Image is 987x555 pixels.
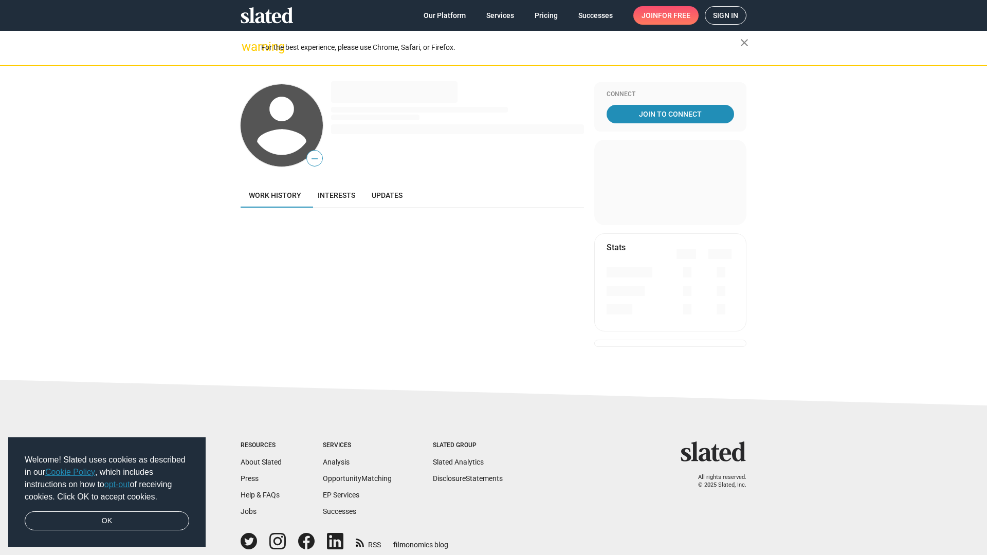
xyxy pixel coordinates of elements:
[356,534,381,550] a: RSS
[241,507,257,515] a: Jobs
[607,90,734,99] div: Connect
[424,6,466,25] span: Our Platform
[363,183,411,208] a: Updates
[738,36,751,49] mat-icon: close
[241,474,259,483] a: Press
[486,6,514,25] span: Services
[658,6,690,25] span: for free
[242,41,254,53] mat-icon: warning
[609,105,732,123] span: Join To Connect
[393,532,448,550] a: filmonomics blog
[535,6,558,25] span: Pricing
[578,6,613,25] span: Successes
[241,491,280,499] a: Help & FAQs
[323,474,392,483] a: OpportunityMatching
[393,541,406,549] span: film
[318,191,355,199] span: Interests
[323,507,356,515] a: Successes
[713,7,738,24] span: Sign in
[241,458,282,466] a: About Slated
[104,480,130,489] a: opt-out
[323,458,350,466] a: Analysis
[45,468,95,476] a: Cookie Policy
[687,474,746,489] p: All rights reserved. © 2025 Slated, Inc.
[323,491,359,499] a: EP Services
[705,6,746,25] a: Sign in
[642,6,690,25] span: Join
[607,105,734,123] a: Join To Connect
[249,191,301,199] span: Work history
[309,183,363,208] a: Interests
[323,441,392,450] div: Services
[25,511,189,531] a: dismiss cookie message
[433,474,503,483] a: DisclosureStatements
[633,6,699,25] a: Joinfor free
[8,437,206,547] div: cookieconsent
[415,6,474,25] a: Our Platform
[372,191,403,199] span: Updates
[433,458,484,466] a: Slated Analytics
[478,6,522,25] a: Services
[570,6,621,25] a: Successes
[241,183,309,208] a: Work history
[433,441,503,450] div: Slated Group
[25,454,189,503] span: Welcome! Slated uses cookies as described in our , which includes instructions on how to of recei...
[526,6,566,25] a: Pricing
[241,441,282,450] div: Resources
[607,242,626,253] mat-card-title: Stats
[261,41,740,54] div: For the best experience, please use Chrome, Safari, or Firefox.
[307,152,322,165] span: —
